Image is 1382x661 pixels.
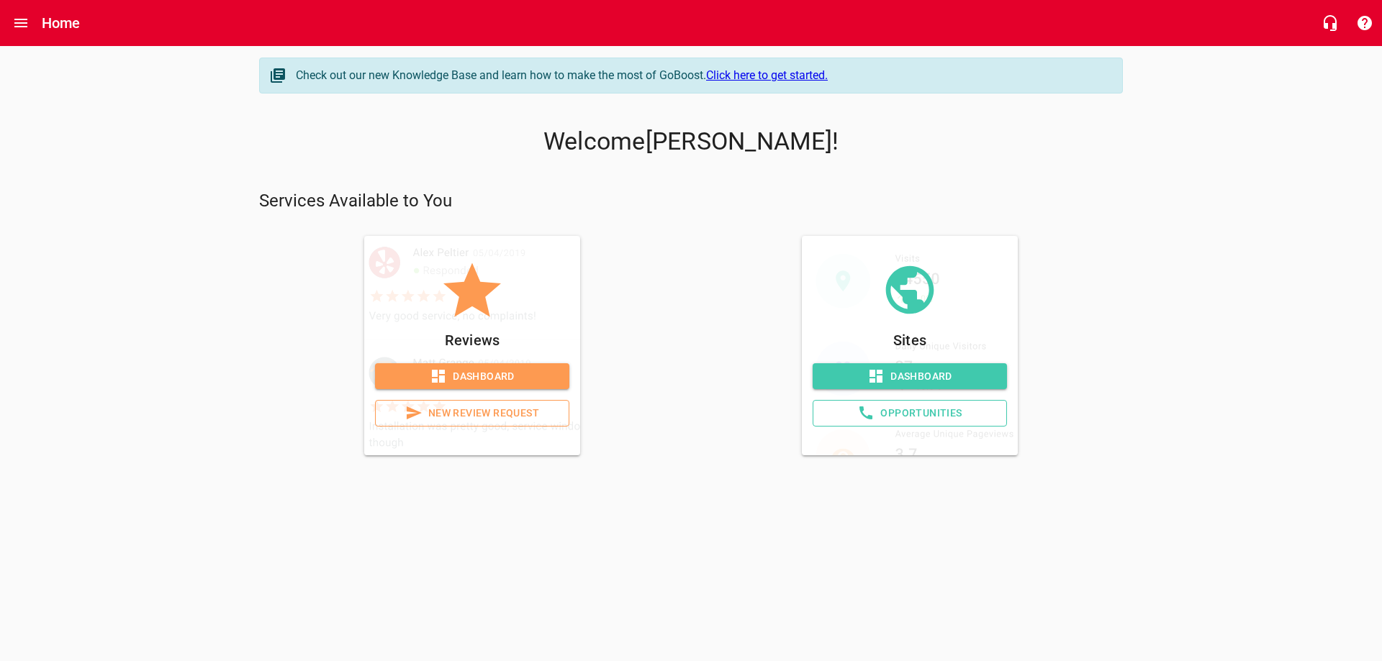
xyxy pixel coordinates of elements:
[706,68,828,82] a: Click here to get started.
[813,363,1007,390] a: Dashboard
[4,6,38,40] button: Open drawer
[813,329,1007,352] p: Sites
[375,400,569,427] a: New Review Request
[824,368,995,386] span: Dashboard
[259,190,1123,213] p: Services Available to You
[387,368,558,386] span: Dashboard
[825,404,995,422] span: Opportunities
[387,404,557,422] span: New Review Request
[42,12,81,35] h6: Home
[259,127,1123,156] p: Welcome [PERSON_NAME] !
[1347,6,1382,40] button: Support Portal
[813,400,1007,427] a: Opportunities
[1313,6,1347,40] button: Live Chat
[375,363,569,390] a: Dashboard
[375,329,569,352] p: Reviews
[296,67,1108,84] div: Check out our new Knowledge Base and learn how to make the most of GoBoost.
